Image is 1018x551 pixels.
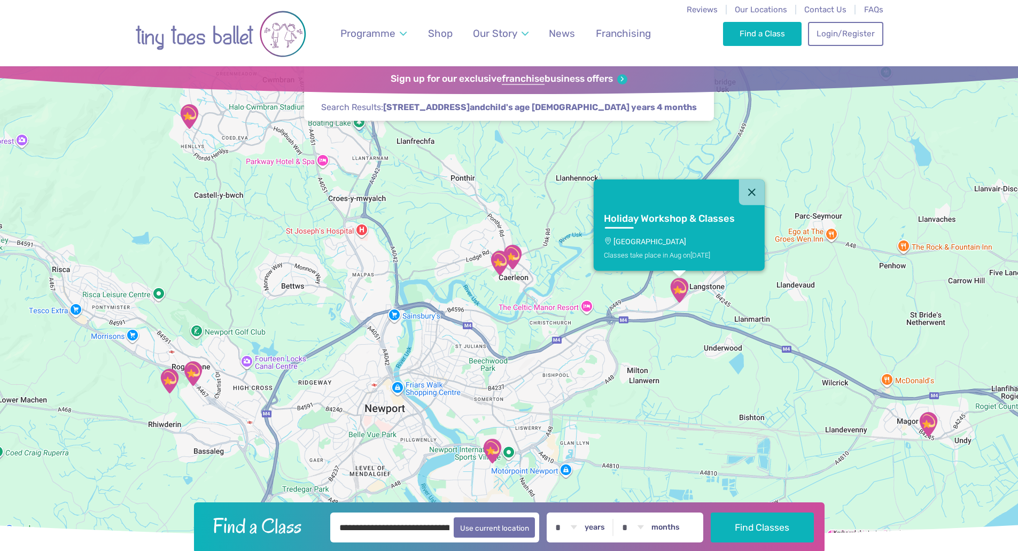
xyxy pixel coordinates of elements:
[915,411,942,438] div: Magor & Undy Community Hub
[499,244,526,270] div: Caerleon Town Hall
[335,21,411,46] a: Programme
[479,438,506,464] div: 1Gym Newport
[156,368,183,394] div: Rhiwderin Village Hall
[502,73,545,85] strong: franchise
[544,21,580,46] a: News
[180,360,206,387] div: Tydu Community Hall
[590,21,656,46] a: Franchising
[687,5,718,14] a: Reviews
[651,523,680,532] label: months
[585,523,605,532] label: years
[604,237,754,246] p: [GEOGRAPHIC_DATA]
[135,7,306,61] img: tiny toes ballet
[428,27,453,40] span: Shop
[340,27,395,40] span: Programme
[735,5,787,14] a: Our Locations
[596,27,651,40] span: Franchising
[723,22,802,45] a: Find a Class
[454,517,535,538] button: Use current location
[804,5,846,14] a: Contact Us
[423,21,457,46] a: Shop
[864,5,883,14] a: FAQs
[604,251,754,259] div: Classes take place in Aug on
[690,251,710,259] span: [DATE]
[204,513,323,539] h2: Find a Class
[3,523,38,537] img: Google
[468,21,533,46] a: Our Story
[3,523,38,537] a: Open this area in Google Maps (opens a new window)
[176,103,203,130] div: Henllys Village Hall
[383,102,470,113] span: [STREET_ADDRESS]
[604,213,735,225] h3: Holiday Workshop & Classes
[549,27,575,40] span: News
[808,22,883,45] a: Login/Register
[486,250,513,276] div: Caerleon Scout Hut
[383,102,697,112] strong: and
[485,102,697,113] span: child's age [DEMOGRAPHIC_DATA] years 4 months
[666,277,693,304] div: Langstone Village Hall
[391,73,627,85] a: Sign up for our exclusivefranchisebusiness offers
[739,180,765,205] button: Close
[473,27,517,40] span: Our Story
[711,513,814,542] button: Find Classes
[593,205,764,271] a: Holiday Workshop & Classes[GEOGRAPHIC_DATA]Classes take place in Aug on[DATE]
